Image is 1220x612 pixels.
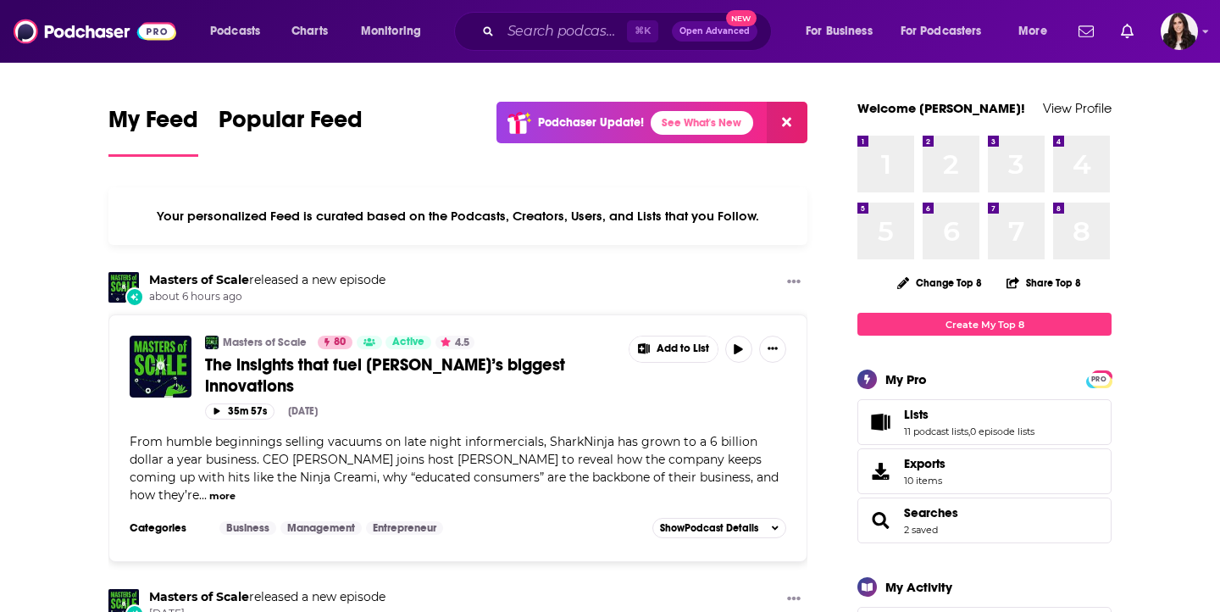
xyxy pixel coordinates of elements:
img: User Profile [1161,13,1198,50]
button: open menu [198,18,282,45]
a: Lists [904,407,1034,422]
button: Show More Button [759,336,786,363]
span: PRO [1089,373,1109,386]
button: more [209,489,236,504]
button: Show More Button [780,589,807,610]
a: PRO [1089,372,1109,385]
span: From humble beginnings selling vacuums on late night informercials, SharkNinja has grown to a 6 b... [130,434,779,503]
a: Searches [863,509,897,532]
a: 11 podcast lists [904,426,968,437]
span: Add to List [657,342,709,355]
input: Search podcasts, credits, & more... [501,18,627,45]
a: Masters of Scale [149,589,249,604]
span: Exports [904,456,945,471]
button: open menu [890,18,1006,45]
a: Charts [280,18,338,45]
a: Show notifications dropdown [1114,17,1140,46]
a: Masters of Scale [223,336,307,349]
span: More [1018,19,1047,43]
a: 80 [318,336,352,349]
a: Welcome [PERSON_NAME]! [857,100,1025,116]
div: Search podcasts, credits, & more... [470,12,788,51]
div: Your personalized Feed is curated based on the Podcasts, Creators, Users, and Lists that you Follow. [108,187,807,245]
button: Show profile menu [1161,13,1198,50]
a: 2 saved [904,524,938,536]
button: 35m 57s [205,403,274,420]
span: Podcasts [210,19,260,43]
button: open menu [1006,18,1068,45]
span: Charts [291,19,328,43]
button: Open AdvancedNew [672,21,757,42]
span: Open Advanced [679,27,750,36]
span: For Podcasters [901,19,982,43]
a: Searches [904,505,958,520]
button: Show More Button [629,337,718,362]
button: 4.5 [435,336,474,349]
span: Active [392,334,424,351]
a: The insights that fuel [PERSON_NAME]’s biggest innovations [205,354,617,397]
a: Active [385,336,431,349]
div: [DATE] [288,405,318,417]
span: The insights that fuel [PERSON_NAME]’s biggest innovations [205,354,565,397]
a: Popular Feed [219,105,363,157]
div: New Episode [125,287,144,306]
p: Podchaser Update! [538,115,644,130]
span: Exports [863,459,897,483]
span: 10 items [904,475,945,487]
a: Lists [863,410,897,434]
button: Share Top 8 [1006,266,1082,299]
span: Lists [904,407,929,422]
button: open menu [794,18,894,45]
h3: Categories [130,521,206,535]
a: View Profile [1043,100,1112,116]
a: Management [280,521,362,535]
button: Change Top 8 [887,272,992,293]
span: My Feed [108,105,198,144]
button: Show More Button [780,272,807,293]
img: Masters of Scale [108,272,139,303]
span: Searches [857,498,1112,543]
h3: released a new episode [149,589,385,605]
span: , [968,426,970,437]
span: For Business [806,19,873,43]
span: Logged in as RebeccaShapiro [1161,13,1198,50]
img: The insights that fuel SharkNinja’s biggest innovations [130,336,191,398]
a: Create My Top 8 [857,313,1112,336]
span: about 6 hours ago [149,290,385,304]
span: Lists [857,399,1112,445]
img: Podchaser - Follow, Share and Rate Podcasts [14,15,176,47]
a: Masters of Scale [149,272,249,287]
a: Exports [857,448,1112,494]
span: ... [199,487,207,503]
a: 0 episode lists [970,426,1034,437]
a: See What's New [651,111,753,135]
div: My Activity [885,579,952,595]
span: 80 [334,334,346,351]
span: New [726,10,757,26]
div: My Pro [885,371,927,387]
span: Show Podcast Details [660,522,758,534]
button: open menu [349,18,443,45]
a: Business [219,521,276,535]
img: Masters of Scale [205,336,219,349]
span: Popular Feed [219,105,363,144]
a: Entrepreneur [366,521,443,535]
a: Show notifications dropdown [1072,17,1101,46]
span: Monitoring [361,19,421,43]
button: ShowPodcast Details [652,518,786,538]
h3: released a new episode [149,272,385,288]
a: My Feed [108,105,198,157]
span: ⌘ K [627,20,658,42]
